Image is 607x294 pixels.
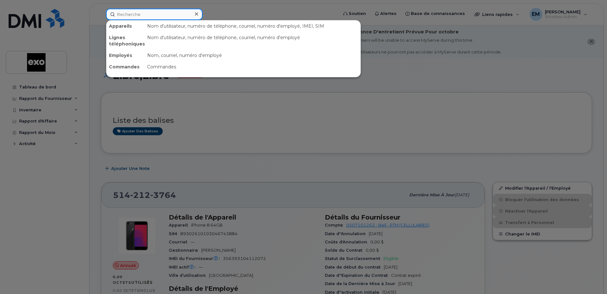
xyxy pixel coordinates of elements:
[106,32,145,50] div: Lignes téléphoniques
[145,20,361,32] div: Nom d'utilisateur, numéro de téléphone, courriel, numéro d'employé, IMEI, SIM
[145,61,361,73] div: Commandes
[106,61,145,73] div: Commandes
[145,32,361,50] div: Nom d'utilisateur, numéro de téléphone, courriel, numéro d'employé
[106,20,145,32] div: Appareils
[145,50,361,61] div: Nom, courriel, numéro d'employé
[106,50,145,61] div: Employés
